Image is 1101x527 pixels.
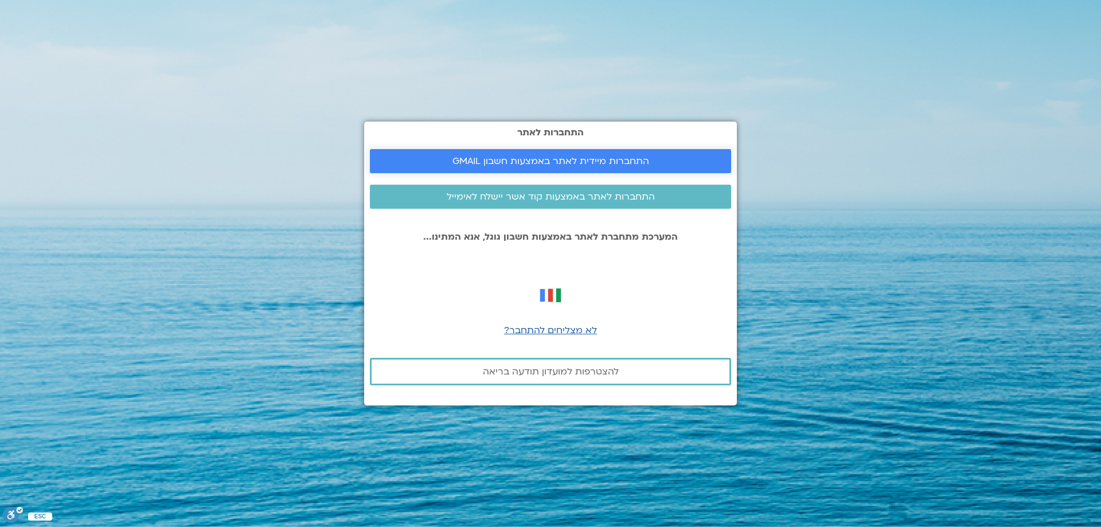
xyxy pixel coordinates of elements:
[452,156,649,166] span: התחברות מיידית לאתר באמצעות חשבון GMAIL
[504,324,597,337] a: לא מצליחים להתחבר?
[370,358,731,385] a: להצטרפות למועדון תודעה בריאה
[447,192,655,202] span: התחברות לאתר באמצעות קוד אשר יישלח לאימייל
[370,232,731,242] p: המערכת מתחברת לאתר באמצעות חשבון גוגל, אנא המתינו...
[483,366,619,377] span: להצטרפות למועדון תודעה בריאה
[370,127,731,138] h2: התחברות לאתר
[370,185,731,209] a: התחברות לאתר באמצעות קוד אשר יישלח לאימייל
[370,149,731,173] a: התחברות מיידית לאתר באמצעות חשבון GMAIL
